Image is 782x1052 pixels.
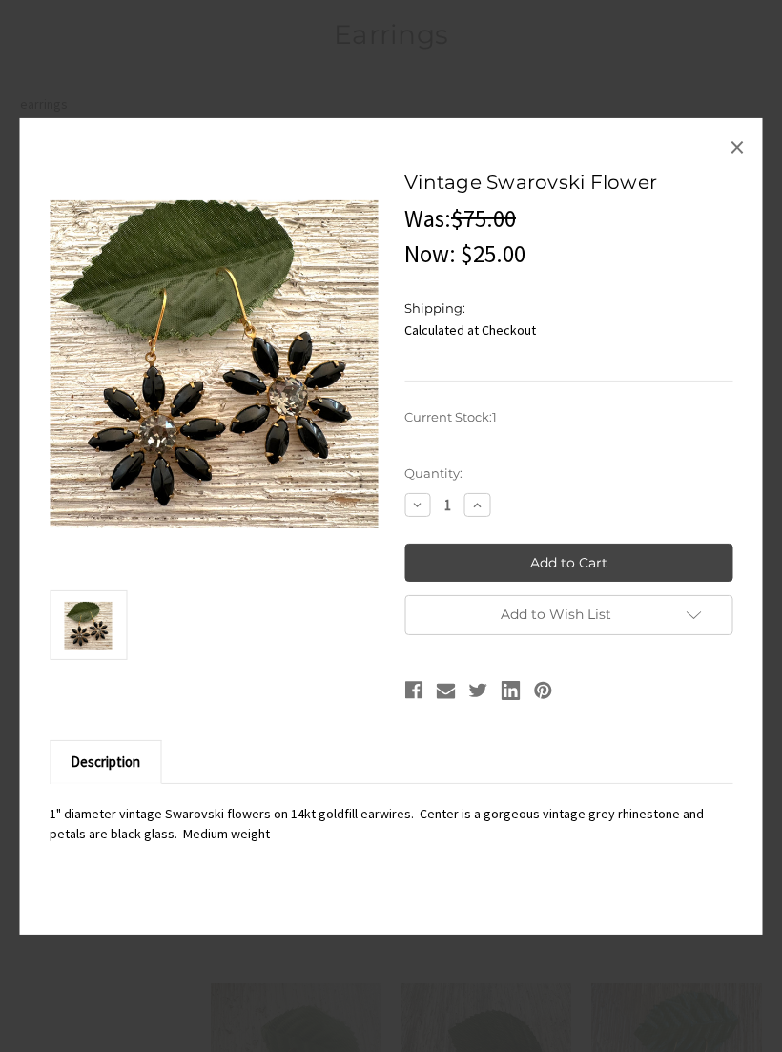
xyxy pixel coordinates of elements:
div: Was: [404,201,732,237]
a: Close [722,132,752,162]
a: Add to Wish List [404,595,732,635]
input: Add to Cart [404,544,732,582]
a: Description [51,741,160,783]
span: $75.00 [451,203,516,234]
dd: Calculated at Checkout [404,320,732,340]
p: 1" diameter vintage Swarovski flowers on 14kt goldfill earwires. Center is a gorgeous vintage gre... [50,804,732,844]
img: Vintage Swarovski Flower [50,200,378,528]
span: Add to Wish List [501,606,611,623]
span: 1 [492,409,497,424]
label: Current Stock: [404,408,732,427]
h1: Vintage Swarovski Flower [404,168,732,196]
span: $25.00 [461,238,525,269]
span: Now: [404,238,456,269]
dt: Shipping: [404,299,728,319]
img: Vintage Swarovski Flower [65,593,113,657]
span: × [730,128,745,166]
label: Quantity: [404,464,732,484]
